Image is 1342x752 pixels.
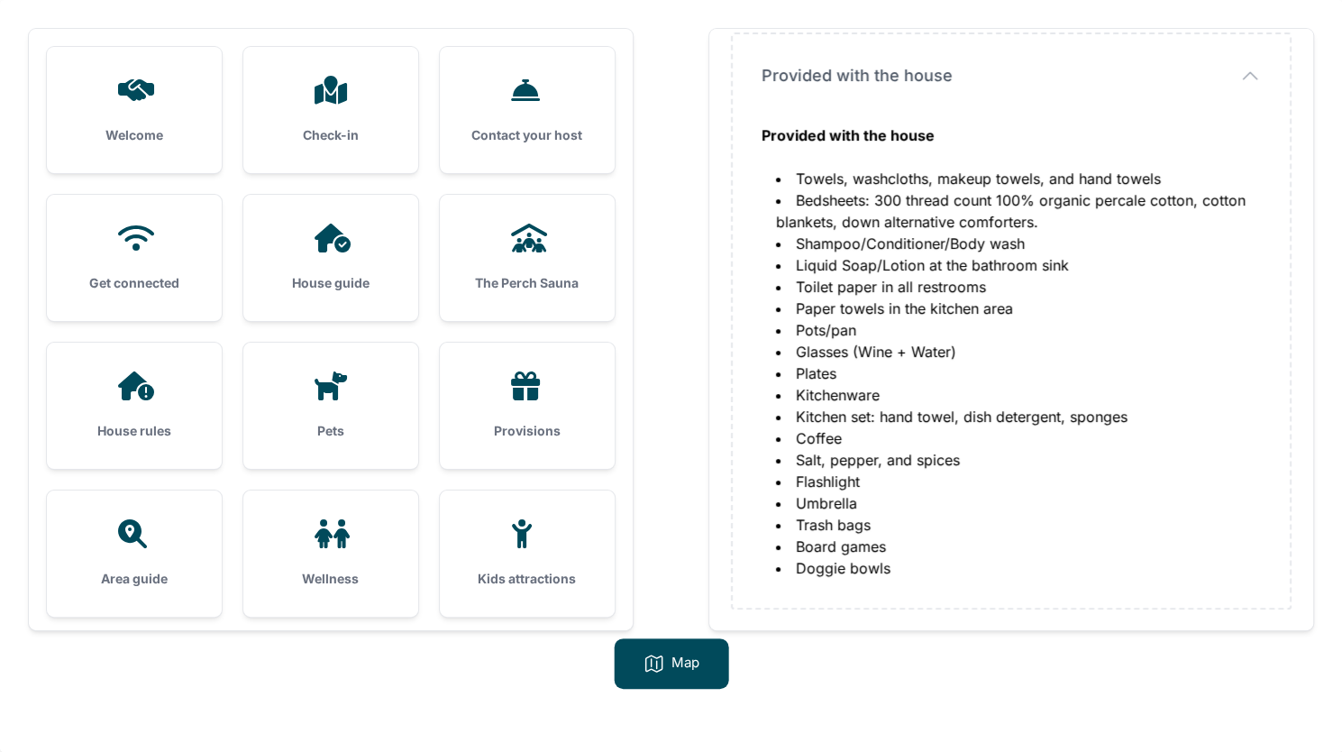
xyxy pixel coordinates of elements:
h3: Provisions [469,422,586,440]
h3: House guide [272,274,389,292]
li: Salt, pepper, and spices [776,449,1261,471]
li: Flashlight [776,471,1261,492]
h3: Get connected [76,274,193,292]
a: Check-in [243,47,418,173]
p: Map [671,653,699,674]
a: Get connected [47,195,222,321]
a: House guide [243,195,418,321]
li: Kitchenware [776,384,1261,406]
h3: Contact your host [469,126,586,144]
a: House rules [47,343,222,469]
li: Paper towels in the kitchen area [776,298,1261,319]
span: Provided with the house [762,63,953,88]
li: Plates [776,362,1261,384]
a: Provisions [440,343,615,469]
li: Bedsheets: 300 thread count 100% organic percale cotton, cotton blankets, down alternative comfor... [776,189,1261,233]
li: Board games [776,536,1261,557]
h3: Area guide [76,570,193,588]
li: Towels, washcloths, makeup towels, and hand towels [776,168,1261,189]
a: The Perch Sauna [440,195,615,321]
h3: Check-in [272,126,389,144]
li: Pots/pan [776,319,1261,341]
li: Trash bags [776,514,1261,536]
li: Coffee [776,427,1261,449]
li: Shampoo/Conditioner/Body wash [776,233,1261,254]
h3: Wellness [272,570,389,588]
h3: House rules [76,422,193,440]
button: Provided with the house [762,63,1261,88]
a: Welcome [47,47,222,173]
li: Glasses (Wine + Water) [776,341,1261,362]
h3: Welcome [76,126,193,144]
h3: Pets [272,422,389,440]
strong: Provided with the house [762,126,935,144]
li: Umbrella [776,492,1261,514]
li: Liquid Soap/Lotion at the bathroom sink [776,254,1261,276]
h3: The Perch Sauna [469,274,586,292]
h3: Kids attractions [469,570,586,588]
a: Wellness [243,491,418,617]
a: Contact your host [440,47,615,173]
li: Kitchen set: hand towel, dish detergent, sponges [776,406,1261,427]
li: Doggie bowls [776,557,1261,579]
a: Pets [243,343,418,469]
a: Area guide [47,491,222,617]
a: Kids attractions [440,491,615,617]
li: Toilet paper in all restrooms [776,276,1261,298]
